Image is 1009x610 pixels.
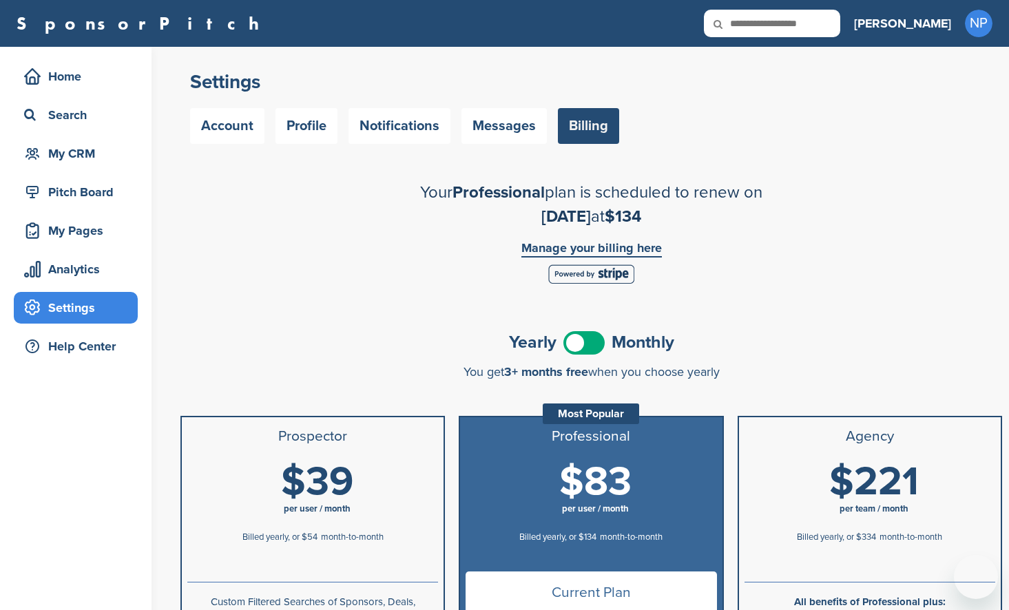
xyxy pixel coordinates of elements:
[14,99,138,131] a: Search
[965,10,992,37] span: NP
[461,108,547,144] a: Messages
[509,334,556,351] span: Yearly
[180,365,1002,379] div: You get when you choose yearly
[21,141,138,166] div: My CRM
[954,555,998,599] iframe: Button to launch messaging window
[600,532,663,543] span: month-to-month
[14,215,138,246] a: My Pages
[321,532,384,543] span: month-to-month
[190,108,264,144] a: Account
[829,458,919,506] span: $221
[519,532,596,543] span: Billed yearly, or $134
[504,364,588,379] span: 3+ months free
[558,108,619,144] a: Billing
[14,61,138,92] a: Home
[453,182,545,202] span: Professional
[541,207,591,227] span: [DATE]
[543,403,639,424] div: Most Popular
[21,257,138,282] div: Analytics
[284,503,351,514] span: per user / month
[521,242,662,257] a: Manage your billing here
[14,253,138,285] a: Analytics
[745,428,995,445] h3: Agency
[21,180,138,204] div: Pitch Board
[14,330,138,362] a: Help Center
[21,64,138,89] div: Home
[854,8,951,39] a: [PERSON_NAME]
[840,503,908,514] span: per team / month
[605,207,641,227] span: $134
[548,264,634,284] img: Stripe
[854,14,951,33] h3: [PERSON_NAME]
[14,176,138,208] a: Pitch Board
[880,532,942,543] span: month-to-month
[21,334,138,359] div: Help Center
[14,138,138,169] a: My CRM
[21,103,138,127] div: Search
[797,532,876,543] span: Billed yearly, or $334
[349,108,450,144] a: Notifications
[612,334,674,351] span: Monthly
[559,458,632,506] span: $83
[21,218,138,243] div: My Pages
[21,295,138,320] div: Settings
[351,180,833,229] h2: Your plan is scheduled to renew on at
[562,503,629,514] span: per user / month
[281,458,353,506] span: $39
[14,292,138,324] a: Settings
[17,14,268,32] a: SponsorPitch
[242,532,318,543] span: Billed yearly, or $54
[190,70,992,94] h2: Settings
[275,108,337,144] a: Profile
[187,428,438,445] h3: Prospector
[466,428,716,445] h3: Professional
